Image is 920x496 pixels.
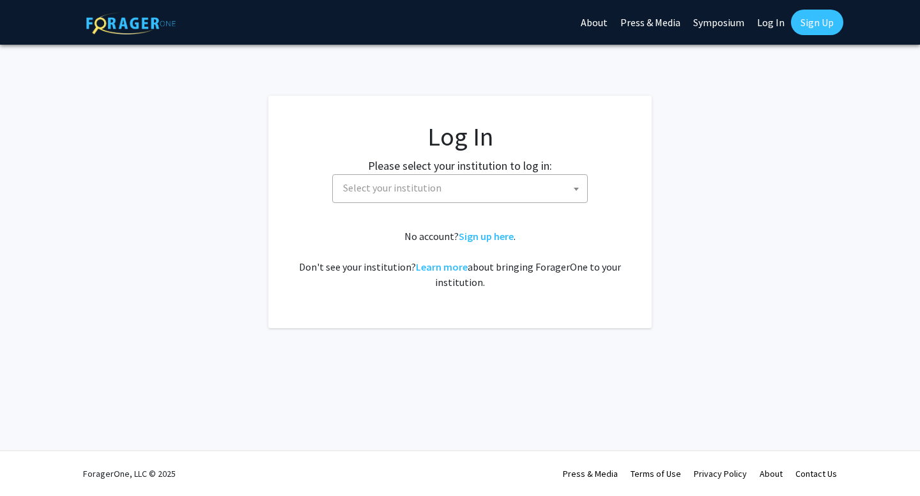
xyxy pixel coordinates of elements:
[791,10,843,35] a: Sign Up
[294,229,626,290] div: No account? . Don't see your institution? about bringing ForagerOne to your institution.
[694,468,747,479] a: Privacy Policy
[795,468,837,479] a: Contact Us
[631,468,681,479] a: Terms of Use
[86,12,176,34] img: ForagerOne Logo
[83,451,176,496] div: ForagerOne, LLC © 2025
[343,181,441,194] span: Select your institution
[760,468,783,479] a: About
[563,468,618,479] a: Press & Media
[332,174,588,203] span: Select your institution
[416,260,468,273] a: Learn more about bringing ForagerOne to your institution
[459,230,514,243] a: Sign up here
[294,121,626,152] h1: Log In
[338,175,587,201] span: Select your institution
[368,157,552,174] label: Please select your institution to log in:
